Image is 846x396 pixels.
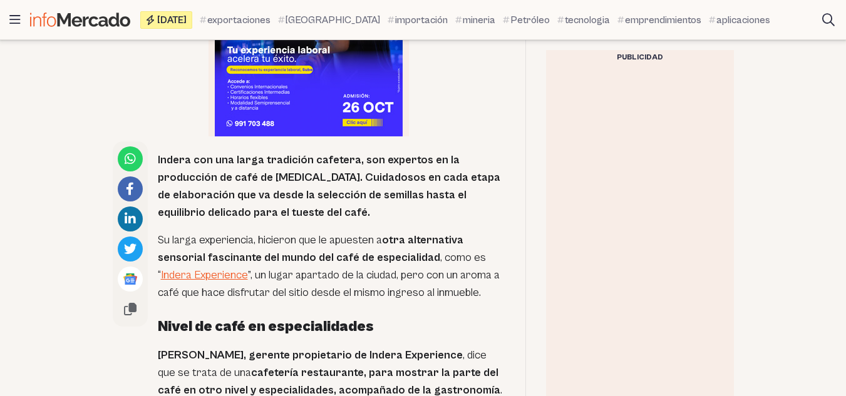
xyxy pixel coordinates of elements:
img: Infomercado Ecuador logo [30,13,130,27]
a: importación [388,13,448,28]
span: emprendimientos [625,13,701,28]
span: Petróleo [510,13,550,28]
span: mineria [463,13,495,28]
a: Indera Experience [161,268,248,282]
a: [GEOGRAPHIC_DATA] [278,13,380,28]
div: Publicidad [546,50,734,65]
a: aplicaciones [709,13,770,28]
a: mineria [455,13,495,28]
span: [DATE] [157,15,187,25]
strong: Indera con una larga tradición cafetera, son expertos en la producción de café de [MEDICAL_DATA].... [158,153,500,219]
p: Su larga experiencia, hicieron que le apuesten a , como es “ ”, un lugar apartado de la ciudad, p... [158,231,505,302]
span: exportaciones [207,13,271,28]
a: tecnologia [557,13,610,28]
a: emprendimientos [617,13,701,28]
span: tecnologia [565,13,610,28]
strong: Nivel de café en especialidades [158,318,374,335]
a: exportaciones [200,13,271,28]
strong: [PERSON_NAME], gerente propietario de Indera Experience [158,348,463,362]
strong: otra alternativa sensorial fascinante del mundo del café de especialidad [158,233,463,264]
img: Google News logo [123,272,138,287]
span: importación [395,13,448,28]
span: [GEOGRAPHIC_DATA] [286,13,380,28]
span: aplicaciones [716,13,770,28]
a: Petróleo [503,13,550,28]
